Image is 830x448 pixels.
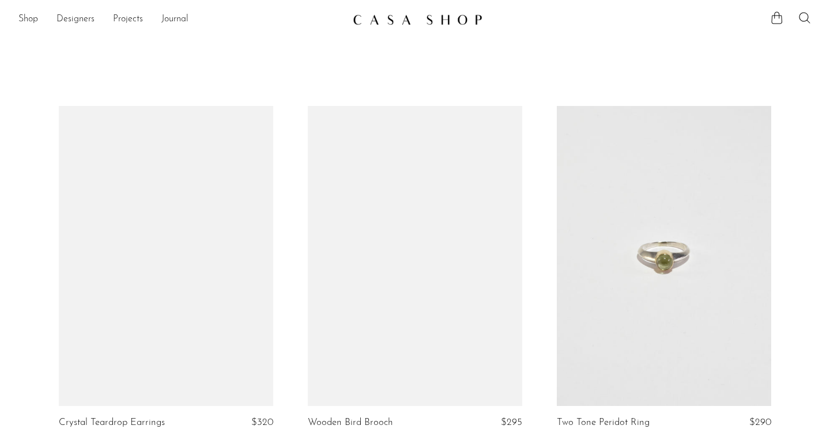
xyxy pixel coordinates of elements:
a: Journal [161,12,188,27]
a: Two Tone Peridot Ring [557,417,650,428]
a: Crystal Teardrop Earrings [59,417,165,428]
a: Designers [56,12,95,27]
nav: Desktop navigation [18,10,344,29]
a: Shop [18,12,38,27]
span: $295 [501,417,522,427]
ul: NEW HEADER MENU [18,10,344,29]
a: Projects [113,12,143,27]
span: $320 [251,417,273,427]
span: $290 [749,417,771,427]
a: Wooden Bird Brooch [308,417,393,428]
